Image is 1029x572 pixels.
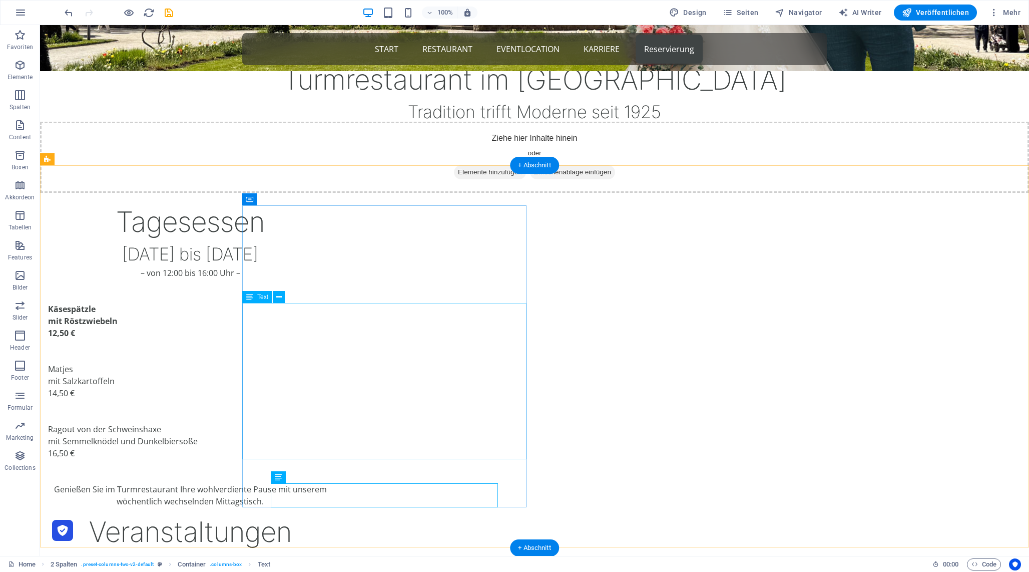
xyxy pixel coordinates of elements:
[971,558,996,570] span: Code
[8,253,32,261] p: Features
[178,558,206,570] span: Klick zum Auswählen. Doppelklick zum Bearbeiten
[51,558,270,570] nav: breadcrumb
[771,5,826,21] button: Navigator
[63,7,75,19] button: undo
[163,7,175,19] i: Save (Ctrl+S)
[665,5,711,21] div: Design (Strg+Alt+Y)
[63,7,75,19] i: Rückgängig: Text ändern (Strg+Z)
[11,374,29,382] p: Footer
[838,8,882,18] span: AI Writer
[143,7,155,19] i: Seite neu laden
[422,7,457,19] button: 100%
[5,464,35,472] p: Collections
[10,344,30,352] p: Header
[834,5,886,21] button: AI Writer
[775,8,822,18] span: Navigator
[258,558,270,570] span: Klick zum Auswählen. Doppelklick zum Bearbeiten
[943,558,958,570] span: 00 00
[490,140,575,154] span: Zwischenablage einfügen
[13,314,28,322] p: Slider
[967,558,1001,570] button: Code
[510,157,559,174] div: + Abschnitt
[989,8,1020,18] span: Mehr
[123,7,135,19] button: Klicke hier, um den Vorschau-Modus zu verlassen
[902,8,969,18] span: Veröffentlichen
[5,193,35,201] p: Akkordeon
[163,7,175,19] button: save
[669,8,707,18] span: Design
[985,5,1024,21] button: Mehr
[210,558,242,570] span: . columns-box
[510,539,559,556] div: + Abschnitt
[158,561,162,567] i: Dieses Element ist ein anpassbares Preset
[950,560,951,568] span: :
[437,7,453,19] h6: 100%
[8,404,33,412] p: Formular
[143,7,155,19] button: reload
[9,133,31,141] p: Content
[10,103,31,111] p: Spalten
[8,558,36,570] a: Klick, um Auswahl aufzuheben. Doppelklick öffnet Seitenverwaltung
[51,558,78,570] span: Klick zum Auswählen. Doppelklick zum Bearbeiten
[13,283,28,292] p: Bilder
[894,5,977,21] button: Veröffentlichen
[9,223,32,231] p: Tabellen
[257,294,268,300] span: Text
[719,5,763,21] button: Seiten
[665,5,711,21] button: Design
[8,73,33,81] p: Elemente
[6,434,34,442] p: Marketing
[81,558,154,570] span: . preset-columns-two-v2-default
[12,163,29,171] p: Boxen
[463,8,472,17] i: Bei Größenänderung Zoomstufe automatisch an das gewählte Gerät anpassen.
[1009,558,1021,570] button: Usercentrics
[932,558,959,570] h6: Session-Zeit
[414,140,486,154] span: Elemente hinzufügen
[7,43,33,51] p: Favoriten
[723,8,759,18] span: Seiten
